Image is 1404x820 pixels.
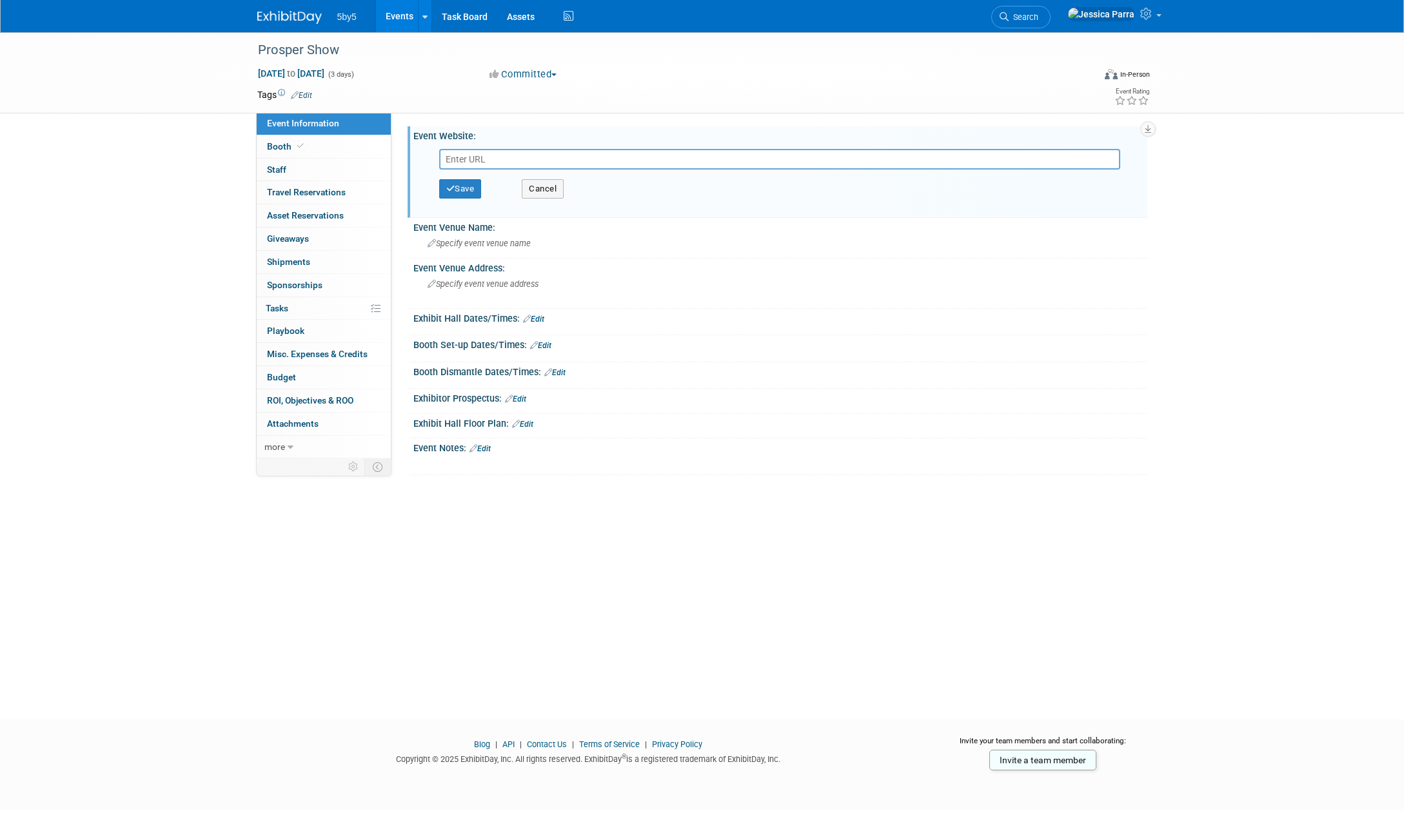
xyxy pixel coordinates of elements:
[413,126,1147,142] div: Event Website:
[413,259,1147,275] div: Event Venue Address:
[522,179,564,199] button: Cancel
[1105,69,1118,79] img: Format-Inperson.png
[492,739,500,749] span: |
[267,395,353,405] span: ROI, Objectives & ROO
[622,753,626,760] sup: ®
[527,739,567,749] a: Contact Us
[1114,88,1149,95] div: Event Rating
[470,444,491,453] a: Edit
[257,88,312,101] td: Tags
[337,12,357,22] span: 5by5
[1120,70,1150,79] div: In-Person
[257,320,391,342] a: Playbook
[267,418,319,429] span: Attachments
[257,297,391,320] a: Tasks
[642,739,650,749] span: |
[342,458,365,475] td: Personalize Event Tab Strip
[257,436,391,458] a: more
[257,159,391,181] a: Staff
[413,414,1147,431] div: Exhibit Hall Floor Plan:
[257,389,391,412] a: ROI, Objectives & ROO
[991,6,1051,28] a: Search
[257,181,391,204] a: Travel Reservations
[267,326,304,336] span: Playbook
[1067,7,1135,21] img: Jessica Parra
[474,739,490,749] a: Blog
[652,739,702,749] a: Privacy Policy
[505,395,526,404] a: Edit
[439,149,1120,170] input: Enter URL
[530,341,551,350] a: Edit
[579,739,640,749] a: Terms of Service
[264,442,285,452] span: more
[267,349,368,359] span: Misc. Expenses & Credits
[544,368,566,377] a: Edit
[291,91,312,100] a: Edit
[257,366,391,389] a: Budget
[267,187,346,197] span: Travel Reservations
[257,112,391,135] a: Event Information
[267,118,339,128] span: Event Information
[267,280,322,290] span: Sponsorships
[1009,12,1038,22] span: Search
[257,135,391,158] a: Booth
[266,303,288,313] span: Tasks
[257,343,391,366] a: Misc. Expenses & Credits
[364,458,391,475] td: Toggle Event Tabs
[569,739,577,749] span: |
[327,70,354,79] span: (3 days)
[523,315,544,324] a: Edit
[512,420,533,429] a: Edit
[267,372,296,382] span: Budget
[257,413,391,435] a: Attachments
[413,362,1147,379] div: Booth Dismantle Dates/Times:
[267,257,310,267] span: Shipments
[517,739,525,749] span: |
[413,335,1147,352] div: Booth Set-up Dates/Times:
[257,228,391,250] a: Giveaways
[428,239,531,248] span: Specify event venue name
[257,11,322,24] img: ExhibitDay
[257,251,391,273] a: Shipments
[413,438,1147,455] div: Event Notes:
[257,750,920,765] div: Copyright © 2025 ExhibitDay, Inc. All rights reserved. ExhibitDay is a registered trademark of Ex...
[439,179,482,199] button: Save
[413,218,1147,234] div: Event Venue Name:
[939,736,1147,755] div: Invite your team members and start collaborating:
[428,279,539,289] span: Specify event venue address
[267,233,309,244] span: Giveaways
[257,274,391,297] a: Sponsorships
[267,210,344,220] span: Asset Reservations
[413,309,1147,326] div: Exhibit Hall Dates/Times:
[1018,67,1151,86] div: Event Format
[267,164,286,175] span: Staff
[502,739,515,749] a: API
[989,750,1096,770] a: Invite a team member
[297,142,304,150] i: Booth reservation complete
[257,68,325,79] span: [DATE] [DATE]
[413,389,1147,405] div: Exhibitor Prospectus:
[257,204,391,227] a: Asset Reservations
[253,39,1074,62] div: Prosper Show
[285,68,297,79] span: to
[485,68,562,81] button: Committed
[267,141,306,151] span: Booth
